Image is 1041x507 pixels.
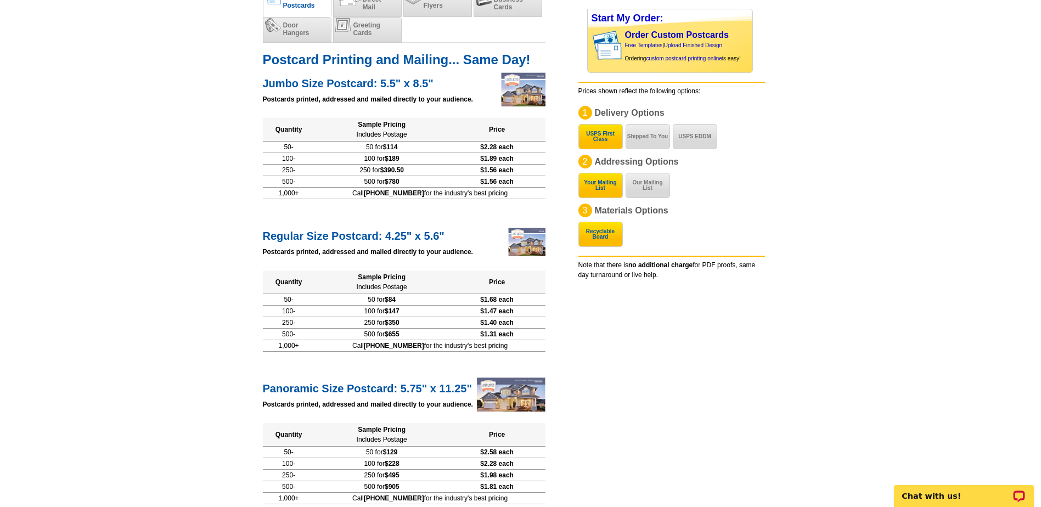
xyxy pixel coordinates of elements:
img: background image for postcard [588,27,597,64]
span: $2.28 each [480,143,514,151]
td: Call for the industry's best pricing [315,187,545,199]
td: 500 for [315,328,449,340]
td: 50- [263,446,315,458]
span: $1.56 each [480,166,514,174]
th: Sample Pricing [315,423,449,447]
td: 1,000+ [263,340,315,351]
span: $1.40 each [480,319,514,326]
span: Delivery Options [595,108,665,117]
span: | Ordering is easy! [625,42,741,61]
img: greetingcards.png [335,18,351,32]
h2: Regular Size Postcard: 4.25" x 5.6" [263,227,545,243]
td: 100- [263,153,315,164]
span: Flyers [424,2,443,9]
a: custom postcard printing online [646,55,722,61]
div: 2 [578,155,592,168]
img: post card showing stamp and address area [590,27,629,64]
strong: Postcards printed, addressed and mailed directly to your audience. [263,401,473,408]
td: 250- [263,317,315,328]
td: 500 for [315,481,449,492]
b: [PHONE_NUMBER] [364,189,424,197]
span: Door Hangers [283,21,310,37]
button: Recyclable Board [578,222,623,247]
span: $228 [385,460,399,467]
th: Price [449,271,545,294]
b: [PHONE_NUMBER] [364,494,424,502]
th: Price [449,118,545,142]
td: 50 for [315,141,449,153]
td: 100- [263,305,315,317]
td: 100 for [315,458,449,469]
td: 100 for [315,153,449,164]
span: $147 [385,307,399,315]
span: $1.56 each [480,178,514,185]
td: Call for the industry's best pricing [315,492,545,504]
h2: Panoramic Size Postcard: 5.75" x 11.25" [263,379,545,395]
h2: Jumbo Size Postcard: 5.5" x 8.5" [263,74,545,90]
td: 500- [263,328,315,340]
span: $114 [383,143,398,151]
div: Note that there is for PDF proofs, same day turnaround or live help. [578,256,765,280]
span: Materials Options [595,206,668,215]
td: Call for the industry's best pricing [315,340,545,351]
span: Includes Postage [357,436,407,443]
span: $189 [385,155,399,162]
span: $390.50 [380,166,404,174]
td: 100- [263,458,315,469]
strong: Postcards printed, addressed and mailed directly to your audience. [263,95,473,103]
th: Quantity [263,118,315,142]
td: 250 for [315,164,449,176]
span: Includes Postage [357,283,407,291]
span: $780 [385,178,399,185]
span: Postcards [283,2,315,9]
div: 3 [578,204,592,217]
h1: Postcard Printing and Mailing... Same Day! [263,54,545,65]
button: Shipped To You [626,124,670,149]
span: $1.89 each [480,155,514,162]
span: $2.58 each [480,448,514,456]
td: 1,000+ [263,187,315,199]
span: $495 [385,471,399,479]
b: [PHONE_NUMBER] [364,342,424,350]
span: Greeting Cards [353,21,380,37]
td: 50- [263,294,315,305]
span: $1.47 each [480,307,514,315]
span: $1.68 each [480,296,514,303]
div: 1 [578,106,592,120]
a: Upload Finished Design [664,42,722,48]
td: 500- [263,481,315,492]
th: Quantity [263,423,315,447]
span: $1.81 each [480,483,514,491]
td: 500- [263,176,315,187]
span: $2.28 each [480,460,514,467]
td: 500 for [315,176,449,187]
span: $1.31 each [480,330,514,338]
td: 50 for [315,294,449,305]
th: Sample Pricing [315,271,449,294]
th: Sample Pricing [315,118,449,142]
button: USPS First Class [578,124,623,149]
a: Free Templates [625,42,663,48]
span: $84 [385,296,396,303]
a: Order Custom Postcards [625,30,729,40]
iframe: LiveChat chat widget [887,472,1041,507]
span: Addressing Options [595,157,679,166]
img: doorhangers.png [265,18,281,32]
td: 250- [263,469,315,481]
th: Price [449,423,545,447]
button: Our Mailing List [626,173,670,198]
td: 250- [263,164,315,176]
b: no additional charge [628,261,693,269]
span: $129 [383,448,398,456]
span: $655 [385,330,399,338]
th: Quantity [263,271,315,294]
div: Start My Order: [588,9,752,27]
button: USPS EDDM [673,124,717,149]
button: Your Mailing List [578,173,623,198]
span: $905 [385,483,399,491]
td: 50 for [315,446,449,458]
strong: Postcards printed, addressed and mailed directly to your audience. [263,248,473,256]
td: 1,000+ [263,492,315,504]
